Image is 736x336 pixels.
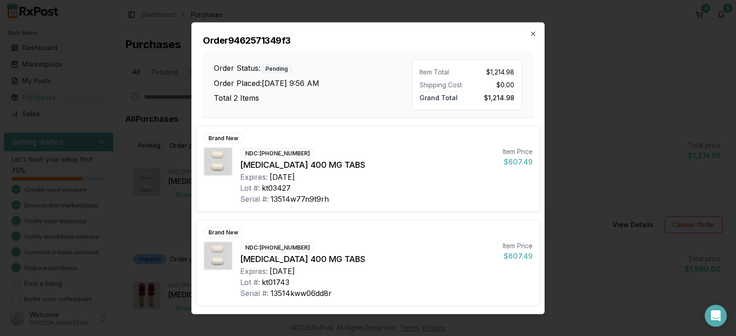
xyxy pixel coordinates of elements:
span: Grand Total [420,91,458,101]
div: Pending [260,64,293,74]
div: Brand New [203,133,243,143]
div: Serial #: [240,193,269,204]
div: Lot #: [240,276,260,287]
div: Expires: [240,265,268,276]
span: $1,214.98 [484,91,514,101]
div: Lot #: [240,182,260,193]
div: [DATE] [270,171,295,182]
div: $0.00 [471,80,514,89]
div: NDC: [PHONE_NUMBER] [240,242,315,252]
h3: Total 2 Items [214,92,412,103]
div: Item Price [503,241,533,250]
h3: Order Placed: [DATE] 9:56 AM [214,78,412,89]
div: Expires: [240,171,268,182]
div: Brand New [203,227,243,237]
div: [DATE] [270,265,295,276]
div: 13514w77n9t9rh [270,193,329,204]
div: [MEDICAL_DATA] 400 MG TABS [240,252,495,265]
img: Multaq 400 MG TABS [204,242,232,269]
div: kt03427 [262,182,291,193]
div: $607.49 [503,156,533,167]
h3: Order Status: [214,63,412,74]
div: NDC: [PHONE_NUMBER] [240,148,315,158]
div: Item Total [420,67,463,76]
div: 13514kww06dd8r [270,287,332,298]
img: Multaq 400 MG TABS [204,148,232,175]
div: kt01743 [262,276,289,287]
div: $1,214.98 [471,67,514,76]
div: Shipping Cost [420,80,463,89]
div: Item Price [503,147,533,156]
h2: Order 9462571349f3 [203,34,533,46]
div: $607.49 [503,250,533,261]
div: [MEDICAL_DATA] 400 MG TABS [240,158,495,171]
div: Serial #: [240,287,269,298]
